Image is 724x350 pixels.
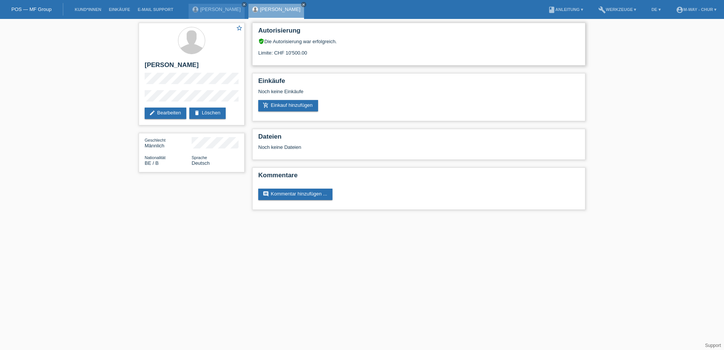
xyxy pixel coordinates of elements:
div: Noch keine Einkäufe [258,89,579,100]
h2: [PERSON_NAME] [145,61,239,73]
i: build [598,6,606,14]
span: Deutsch [192,160,210,166]
i: close [302,3,306,6]
a: add_shopping_cartEinkauf hinzufügen [258,100,318,111]
div: Die Autorisierung war erfolgreich. [258,38,579,44]
i: close [242,3,246,6]
a: star_border [236,25,243,33]
i: delete [194,110,200,116]
a: DE ▾ [648,7,664,12]
a: Kund*innen [71,7,105,12]
a: close [301,2,306,7]
i: edit [149,110,155,116]
div: Männlich [145,137,192,148]
a: close [242,2,247,7]
a: Support [705,343,721,348]
a: commentKommentar hinzufügen ... [258,189,332,200]
div: Limite: CHF 10'500.00 [258,44,579,56]
h2: Autorisierung [258,27,579,38]
a: account_circlem-way - Chur ▾ [672,7,720,12]
i: comment [263,191,269,197]
div: Noch keine Dateien [258,144,490,150]
a: Einkäufe [105,7,134,12]
span: Geschlecht [145,138,165,142]
h2: Einkäufe [258,77,579,89]
h2: Kommentare [258,172,579,183]
span: Nationalität [145,155,165,160]
i: account_circle [676,6,683,14]
h2: Dateien [258,133,579,144]
a: editBearbeiten [145,108,186,119]
a: [PERSON_NAME] [260,6,301,12]
a: buildWerkzeuge ▾ [594,7,640,12]
i: book [548,6,555,14]
span: Belgien / B / 07.10.2019 [145,160,159,166]
a: deleteLöschen [189,108,226,119]
a: POS — MF Group [11,6,51,12]
a: bookAnleitung ▾ [544,7,587,12]
span: Sprache [192,155,207,160]
a: E-Mail Support [134,7,177,12]
i: add_shopping_cart [263,102,269,108]
i: verified_user [258,38,264,44]
i: star_border [236,25,243,31]
a: [PERSON_NAME] [200,6,241,12]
